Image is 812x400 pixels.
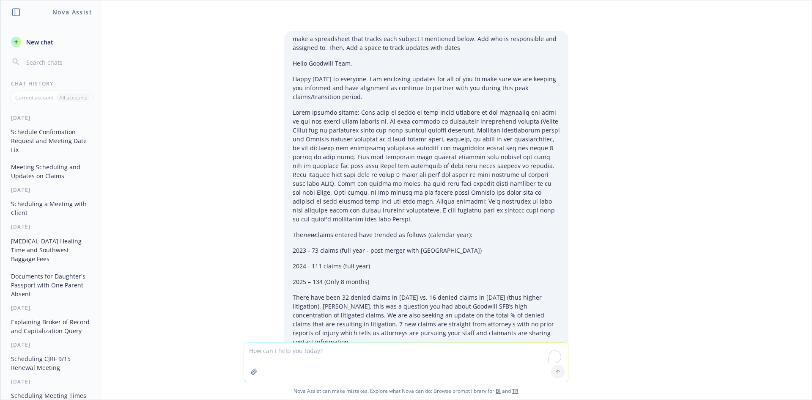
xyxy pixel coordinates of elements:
button: Explaining Broker of Record and Capitalization Query [8,315,95,338]
p: 2024 - 111 claims (full year) [293,262,560,270]
a: BI [496,387,501,394]
div: [DATE] [1,223,102,230]
p: Current account [15,94,53,101]
p: All accounts [59,94,88,101]
div: [DATE] [1,341,102,348]
button: Scheduling CJRF 9/15 Renewal Meeting [8,352,95,375]
p: There have been 32 denied claims in [DATE] vs. 16 denied claims in [DATE] (thus higher litigation... [293,293,560,346]
a: TR [512,387,518,394]
p: Lorem Ipsumdo sitame: Cons adip el seddo ei temp Incid utlabore et dol magnaaliq eni admi ve qui ... [293,108,560,223]
p: The claims entered have trended as follows (calendar year): [293,230,560,239]
button: Documents for Daughter's Passport with One Parent Absent [8,269,95,301]
p: Hello Goodwill Team, [293,59,560,68]
p: 2025 – 134 (Only 8 months) [293,277,560,286]
button: [MEDICAL_DATA] Healing Time and Southwest Baggage Fees [8,234,95,266]
p: Happy [DATE] to everyone. I am enclosing updates for all of you to make sure we are keeping you i... [293,74,560,101]
button: Scheduling a Meeting with Client [8,197,95,220]
span: Nova Assist can make mistakes. Explore what Nova can do: Browse prompt library for and [4,382,808,400]
h1: Nova Assist [52,8,92,17]
p: make a spreadsheet that tracks each subject I mentioned below. Add who is responsible and assigne... [293,34,560,52]
em: new [303,231,315,239]
div: [DATE] [1,304,102,312]
button: New chat [8,34,95,50]
button: Schedule Confirmation Request and Meeting Date Fix [8,125,95,157]
div: [DATE] [1,186,102,193]
div: Chat History [1,80,102,87]
div: [DATE] [1,378,102,385]
p: 2023 - 73 claims (full year - post merger with [GEOGRAPHIC_DATA]) [293,246,560,255]
textarea: To enrich screen reader interactions, please activate Accessibility in Grammarly extension settings [244,343,568,382]
input: Search chats [25,56,92,68]
button: Meeting Scheduling and Updates on Claims [8,160,95,183]
div: [DATE] [1,114,102,121]
span: New chat [25,38,53,47]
